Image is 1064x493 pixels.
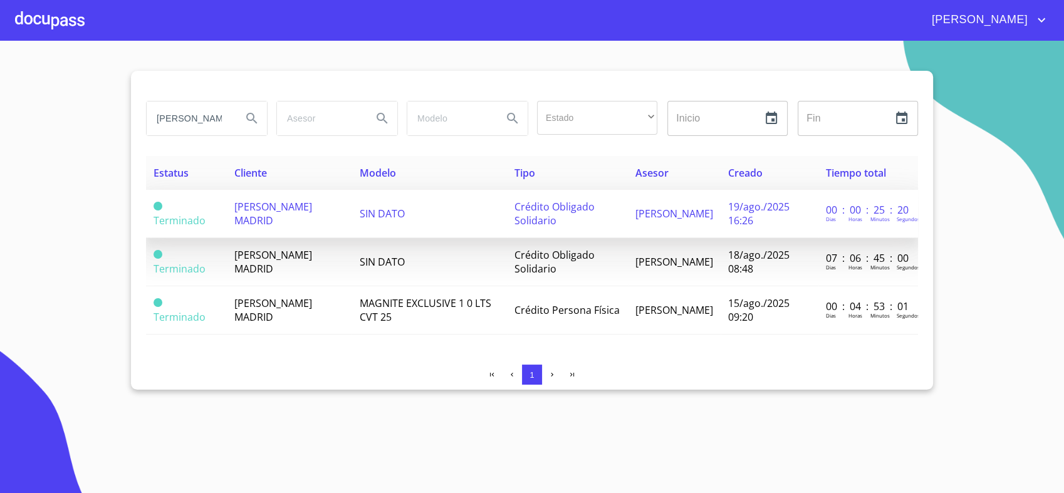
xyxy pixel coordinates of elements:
[870,264,890,271] p: Minutos
[897,312,920,319] p: Segundos
[826,166,886,180] span: Tiempo total
[359,166,395,180] span: Modelo
[237,103,267,133] button: Search
[514,248,595,276] span: Crédito Obligado Solidario
[826,264,836,271] p: Dias
[635,255,713,269] span: [PERSON_NAME]
[514,200,595,227] span: Crédito Obligado Solidario
[359,296,491,324] span: MAGNITE EXCLUSIVE 1 0 LTS CVT 25
[635,207,713,221] span: [PERSON_NAME]
[848,264,862,271] p: Horas
[514,166,535,180] span: Tipo
[848,312,862,319] p: Horas
[154,202,162,210] span: Terminado
[848,215,862,222] p: Horas
[154,166,189,180] span: Estatus
[147,101,232,135] input: search
[154,250,162,259] span: Terminado
[359,255,404,269] span: SIN DATO
[826,251,910,265] p: 07 : 06 : 45 : 00
[367,103,397,133] button: Search
[897,215,920,222] p: Segundos
[728,296,790,324] span: 15/ago./2025 09:20
[234,296,312,324] span: [PERSON_NAME] MADRID
[234,200,312,227] span: [PERSON_NAME] MADRID
[635,303,713,317] span: [PERSON_NAME]
[635,166,669,180] span: Asesor
[234,166,267,180] span: Cliente
[234,248,312,276] span: [PERSON_NAME] MADRID
[728,248,790,276] span: 18/ago./2025 08:48
[826,203,910,217] p: 00 : 00 : 25 : 20
[154,310,206,324] span: Terminado
[537,101,657,135] div: ​
[407,101,493,135] input: search
[522,365,542,385] button: 1
[728,166,763,180] span: Creado
[826,299,910,313] p: 00 : 04 : 53 : 01
[826,312,836,319] p: Dias
[922,10,1049,30] button: account of current user
[154,298,162,307] span: Terminado
[154,262,206,276] span: Terminado
[870,312,890,319] p: Minutos
[826,215,836,222] p: Dias
[922,10,1034,30] span: [PERSON_NAME]
[154,214,206,227] span: Terminado
[498,103,528,133] button: Search
[870,215,890,222] p: Minutos
[529,370,534,380] span: 1
[728,200,790,227] span: 19/ago./2025 16:26
[514,303,620,317] span: Crédito Persona Física
[897,264,920,271] p: Segundos
[277,101,362,135] input: search
[359,207,404,221] span: SIN DATO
